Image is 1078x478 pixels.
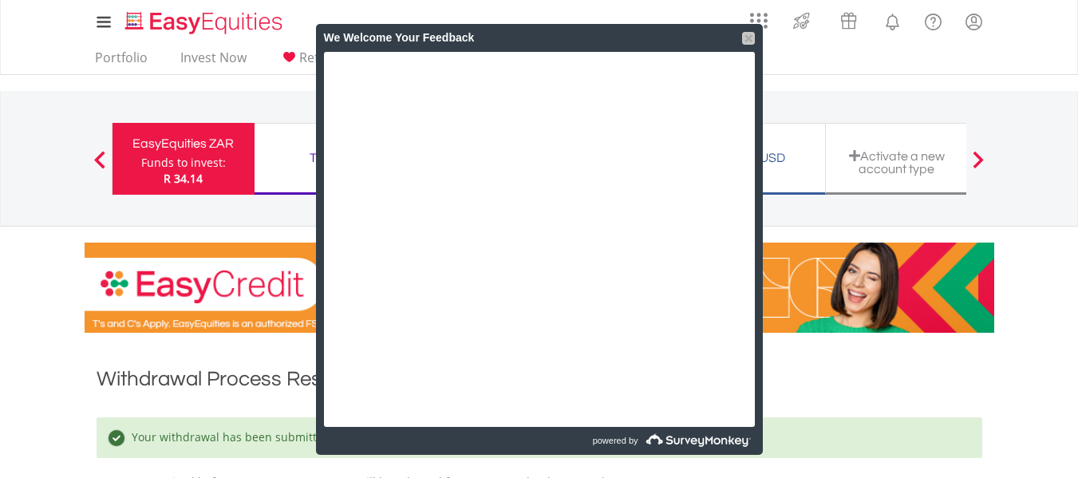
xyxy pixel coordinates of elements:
a: FAQ's and Support [913,4,954,36]
img: vouchers-v2.svg [835,8,862,34]
div: Funds to invest: [141,155,226,171]
a: My Profile [954,4,994,39]
img: EasyEquities_Logo.png [122,10,289,36]
span: R 34.14 [164,171,203,186]
span: Refer and Earn [299,49,389,66]
a: Notifications [872,4,913,36]
img: grid-menu-icon.svg [750,12,768,30]
span: Your withdrawal has been submitted. [128,429,334,444]
div: EasyEquities ZAR [122,132,245,155]
a: Portfolio [89,49,154,74]
div: Activate a new account type [835,149,958,176]
img: thrive-v2.svg [788,8,815,34]
a: Invest Now [174,49,253,74]
img: EasyCredit Promotion Banner [85,243,994,333]
div: TFSA [264,147,387,169]
div: We Welcome Your Feedback [324,24,755,52]
h1: Withdrawal Process Result [97,365,982,393]
a: Refer and Earn [273,49,395,74]
a: Home page [119,4,289,36]
a: powered by [515,427,755,455]
span: powered by [593,427,638,455]
a: AppsGrid [740,4,778,30]
a: Vouchers [825,4,872,34]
